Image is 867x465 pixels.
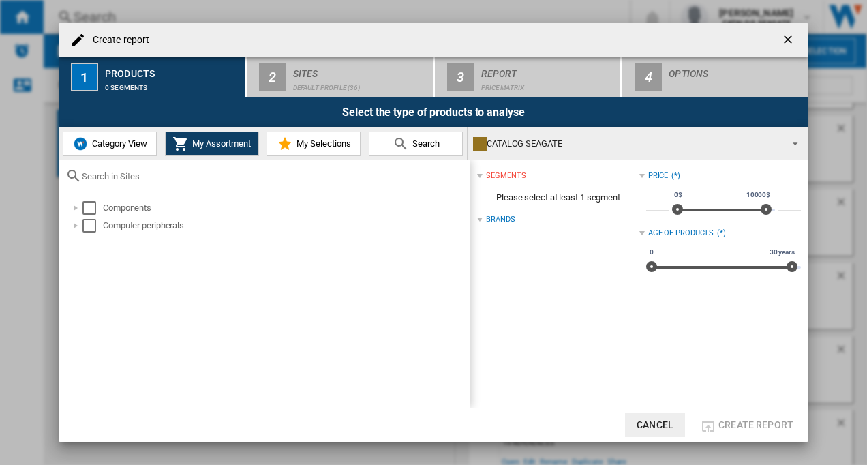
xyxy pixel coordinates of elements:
[776,27,803,54] button: getI18NText('BUTTONS.CLOSE_DIALOG')
[435,57,622,97] button: 3 Report Price Matrix
[293,63,427,77] div: Sites
[105,77,239,91] div: 0 segments
[767,247,797,258] span: 30 years
[165,132,259,156] button: My Assortment
[781,33,797,49] ng-md-icon: getI18NText('BUTTONS.CLOSE_DIALOG')
[247,57,434,97] button: 2 Sites Default profile (36)
[486,214,515,225] div: Brands
[71,63,98,91] div: 1
[89,138,147,149] span: Category View
[696,412,797,437] button: Create report
[625,412,685,437] button: Cancel
[744,190,772,200] span: 10000$
[103,201,468,215] div: Components
[481,77,615,91] div: Price Matrix
[72,136,89,152] img: wiser-icon-blue.png
[409,138,440,149] span: Search
[369,132,463,156] button: Search
[59,57,246,97] button: 1 Products 0 segments
[672,190,684,200] span: 0$
[63,132,157,156] button: Category View
[669,63,803,77] div: Options
[293,77,427,91] div: Default profile (36)
[718,419,793,430] span: Create report
[82,171,463,181] input: Search in Sites
[189,138,251,149] span: My Assortment
[473,134,780,153] div: CATALOG SEAGATE
[59,97,808,127] div: Select the type of products to analyse
[486,170,526,181] div: segments
[103,219,468,232] div: Computer peripherals
[622,57,808,97] button: 4 Options
[648,170,669,181] div: Price
[648,228,714,239] div: Age of products
[105,63,239,77] div: Products
[82,201,103,215] md-checkbox: Select
[477,185,639,211] span: Please select at least 1 segment
[86,33,149,47] h4: Create report
[447,63,474,91] div: 3
[293,138,351,149] span: My Selections
[481,63,615,77] div: Report
[82,219,103,232] md-checkbox: Select
[635,63,662,91] div: 4
[648,247,656,258] span: 0
[267,132,361,156] button: My Selections
[259,63,286,91] div: 2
